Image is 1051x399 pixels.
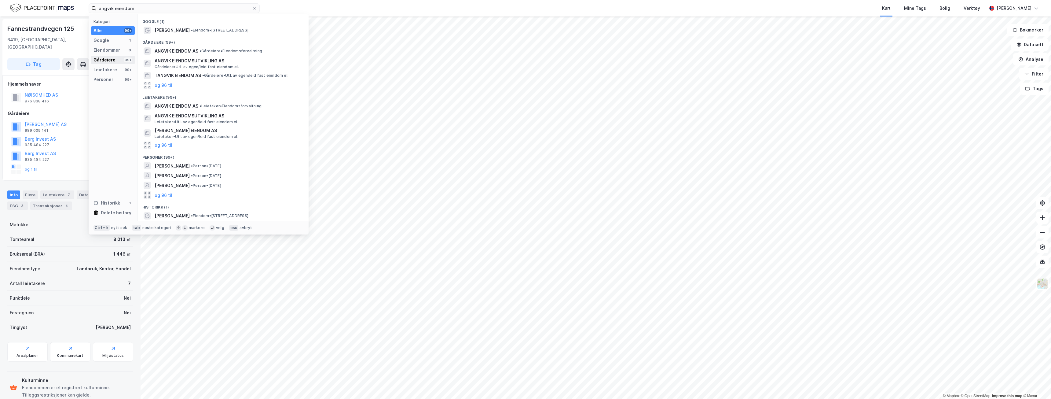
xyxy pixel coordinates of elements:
[191,213,193,218] span: •
[25,157,49,162] div: 935 484 227
[1020,370,1051,399] iframe: Chat Widget
[155,127,301,134] span: [PERSON_NAME] EIENDOM AS
[191,28,193,32] span: •
[137,150,309,161] div: Personer (99+)
[93,27,102,34] div: Alle
[8,110,133,117] div: Gårdeiere
[93,199,120,207] div: Historikk
[93,76,113,83] div: Personer
[189,225,205,230] div: markere
[155,72,201,79] span: TANGVIK EIENDOM AS
[25,99,49,104] div: 976 838 416
[200,104,201,108] span: •
[7,36,104,51] div: 6419, [GEOGRAPHIC_DATA], [GEOGRAPHIC_DATA]
[229,225,239,231] div: esc
[155,65,239,69] span: Gårdeiere • Utl. av egen/leid fast eiendom el.
[93,37,109,44] div: Google
[155,57,301,65] span: ANGVIK EIENDOMSUTVIKLING AS
[127,48,132,53] div: 0
[992,394,1022,398] a: Improve this map
[93,66,117,73] div: Leietakere
[191,173,221,178] span: Person • [DATE]
[10,309,34,316] div: Festegrunn
[961,394,991,398] a: OpenStreetMap
[124,57,132,62] div: 99+
[1013,53,1049,65] button: Analyse
[25,128,48,133] div: 989 009 141
[904,5,926,12] div: Mine Tags
[240,225,252,230] div: avbryt
[7,190,20,199] div: Info
[124,28,132,33] div: 99+
[124,294,131,302] div: Nei
[127,201,132,205] div: 1
[101,209,131,216] div: Delete history
[155,191,172,199] button: og 96 til
[30,201,72,210] div: Transaksjoner
[191,173,193,178] span: •
[191,164,193,168] span: •
[191,213,248,218] span: Eiendom • [STREET_ADDRESS]
[10,324,27,331] div: Tinglyst
[191,183,221,188] span: Person • [DATE]
[19,203,25,209] div: 3
[113,250,131,258] div: 1 446 ㎡
[8,80,133,88] div: Hjemmelshaver
[1020,83,1049,95] button: Tags
[137,200,309,211] div: Historikk (1)
[66,192,72,198] div: 7
[96,324,131,331] div: [PERSON_NAME]
[191,28,248,33] span: Eiendom • [STREET_ADDRESS]
[57,353,83,358] div: Kommunekart
[202,73,204,78] span: •
[155,82,172,89] button: og 96 til
[155,182,190,189] span: [PERSON_NAME]
[10,294,30,302] div: Punktleie
[64,203,70,209] div: 4
[128,280,131,287] div: 7
[124,309,131,316] div: Nei
[7,24,75,34] div: Fannestrandvegen 125
[939,5,950,12] div: Bolig
[200,49,201,53] span: •
[155,142,172,149] button: og 96 til
[10,250,45,258] div: Bruksareal (BRA)
[155,102,198,110] span: ANGVIK EIENDOM AS
[23,190,38,199] div: Eiere
[155,134,238,139] span: Leietaker • Utl. av egen/leid fast eiendom el.
[7,58,60,70] button: Tag
[882,5,891,12] div: Kart
[216,225,224,230] div: velg
[25,142,49,147] div: 935 484 227
[1007,24,1049,36] button: Bokmerker
[124,77,132,82] div: 99+
[1020,370,1051,399] div: Kontrollprogram for chat
[93,225,110,231] div: Ctrl + k
[102,353,124,358] div: Miljøstatus
[1037,278,1048,290] img: Z
[137,90,309,101] div: Leietakere (99+)
[964,5,980,12] div: Verktøy
[155,112,301,120] span: ANGVIK EIENDOMSUTVIKLING AS
[155,162,190,170] span: [PERSON_NAME]
[93,46,120,54] div: Eiendommer
[16,353,38,358] div: Arealplaner
[132,225,141,231] div: tab
[202,73,288,78] span: Gårdeiere • Utl. av egen/leid fast eiendom el.
[127,38,132,43] div: 1
[10,236,34,243] div: Tomteareal
[1019,68,1049,80] button: Filter
[142,225,171,230] div: neste kategori
[155,47,198,55] span: ANGVIK EIENDOM AS
[10,265,40,272] div: Eiendomstype
[124,67,132,72] div: 99+
[10,221,30,228] div: Matrikkel
[93,56,115,64] div: Gårdeiere
[10,280,45,287] div: Antall leietakere
[7,201,28,210] div: ESG
[113,236,131,243] div: 8 013 ㎡
[997,5,1031,12] div: [PERSON_NAME]
[200,104,262,109] span: Leietaker • Eiendomsforvaltning
[77,190,100,199] div: Datasett
[111,225,127,230] div: nytt søk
